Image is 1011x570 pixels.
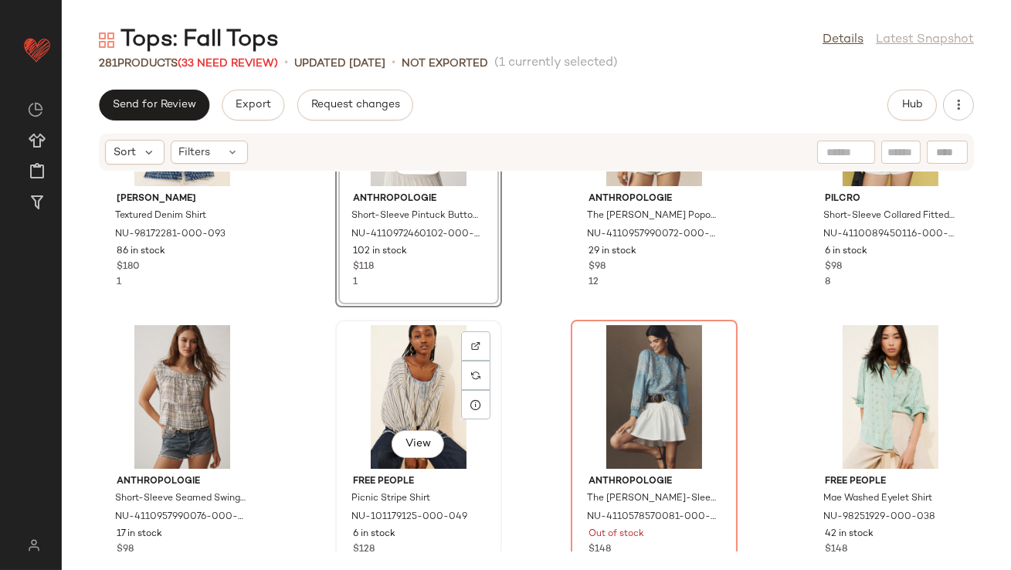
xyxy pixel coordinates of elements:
[115,228,226,242] span: NU-98172281-000-093
[587,209,718,223] span: The [PERSON_NAME] Popover Swing Top: Linen Cotton Edition
[823,228,955,242] span: NU-4110089450116-000-030
[178,58,278,70] span: (33 Need Review)
[823,209,955,223] span: Short-Sleeve Collared Fitted-Waist Blouse
[494,54,618,73] span: (1 currently selected)
[19,539,49,551] img: svg%3e
[341,325,497,469] img: 101179125_049_b
[310,99,400,111] span: Request changes
[825,260,842,274] span: $98
[353,543,375,557] span: $128
[294,56,385,72] p: updated [DATE]
[104,325,260,469] img: 4110957990076_049_b
[351,228,483,242] span: NU-4110972460102-000-049
[589,277,599,287] span: 12
[353,475,484,489] span: Free People
[405,438,431,450] span: View
[179,144,211,161] span: Filters
[825,192,956,206] span: Pilcro
[823,492,932,506] span: Mae Washed Eyelet Shirt
[392,54,395,73] span: •
[99,56,278,72] div: Products
[813,325,969,469] img: 98251929_038_b
[117,245,165,259] span: 86 in stock
[235,99,271,111] span: Export
[587,492,718,506] span: The [PERSON_NAME]-Sleeve Lace Cutwork Blouse
[825,543,847,557] span: $148
[825,277,830,287] span: 8
[222,90,284,120] button: Export
[587,511,718,524] span: NU-4110578570081-000-040
[115,209,206,223] span: Textured Denim Shirt
[587,228,718,242] span: NU-4110957990072-000-030
[99,25,279,56] div: Tops: Fall Tops
[99,58,117,70] span: 281
[471,341,480,351] img: svg%3e
[825,475,956,489] span: Free People
[99,90,209,120] button: Send for Review
[22,34,53,65] img: heart_red.DM2ytmEG.svg
[823,511,935,524] span: NU-98251929-000-038
[99,32,114,48] img: svg%3e
[589,245,636,259] span: 29 in stock
[576,325,732,469] img: 4110578570081_040_b
[117,528,162,541] span: 17 in stock
[825,245,867,259] span: 6 in stock
[589,528,644,541] span: Out of stock
[353,528,395,541] span: 6 in stock
[117,260,140,274] span: $180
[28,102,43,117] img: svg%3e
[901,99,923,111] span: Hub
[351,209,483,223] span: Short-Sleeve Pintuck Button-Front Blouse
[823,31,863,49] a: Details
[115,511,246,524] span: NU-4110957990076-000-049
[589,475,720,489] span: Anthropologie
[887,90,937,120] button: Hub
[114,144,136,161] span: Sort
[117,475,248,489] span: Anthropologie
[402,56,488,72] p: Not Exported
[589,192,720,206] span: Anthropologie
[297,90,413,120] button: Request changes
[284,54,288,73] span: •
[112,99,196,111] span: Send for Review
[471,371,480,380] img: svg%3e
[351,511,467,524] span: NU-101179125-000-049
[117,277,121,287] span: 1
[351,492,430,506] span: Picnic Stripe Shirt
[589,543,611,557] span: $148
[392,430,444,458] button: View
[825,528,874,541] span: 42 in stock
[589,260,606,274] span: $98
[115,492,246,506] span: Short-Sleeve Seamed Swing Top
[117,192,248,206] span: [PERSON_NAME]
[117,543,134,557] span: $98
